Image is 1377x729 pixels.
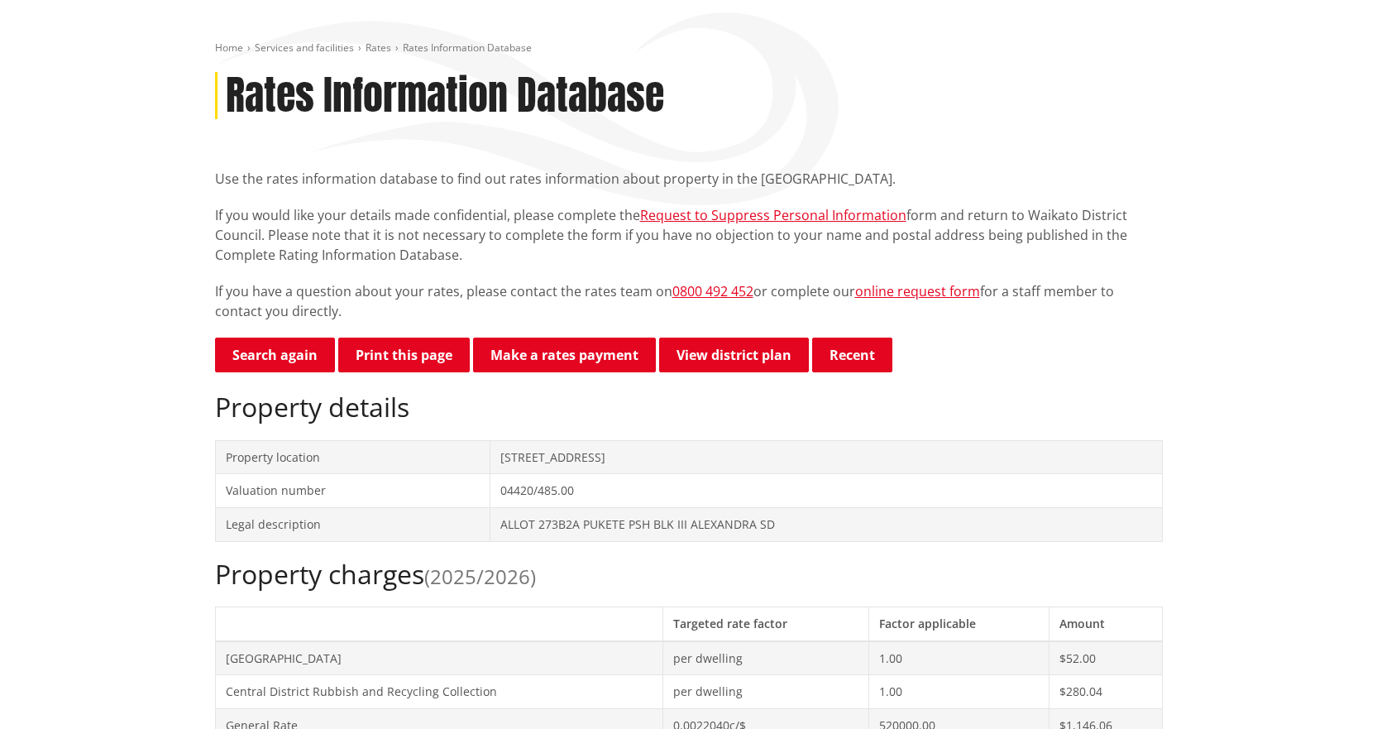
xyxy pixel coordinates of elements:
[869,641,1049,675] td: 1.00
[338,338,470,372] button: Print this page
[1301,659,1360,719] iframe: Messenger Launcher
[215,41,243,55] a: Home
[662,675,869,709] td: per dwelling
[490,507,1162,541] td: ALLOT 273B2A PUKETE PSH BLK III ALEXANDRA SD
[490,440,1162,474] td: [STREET_ADDRESS]
[1049,675,1162,709] td: $280.04
[226,72,664,120] h1: Rates Information Database
[215,205,1163,265] p: If you would like your details made confidential, please complete the form and return to Waikato ...
[662,641,869,675] td: per dwelling
[215,440,490,474] td: Property location
[812,338,892,372] button: Recent
[215,559,1163,590] h2: Property charges
[366,41,391,55] a: Rates
[403,41,532,55] span: Rates Information Database
[215,675,662,709] td: Central District Rubbish and Recycling Collection
[473,338,656,372] a: Make a rates payment
[424,563,536,590] span: (2025/2026)
[672,282,753,300] a: 0800 492 452
[255,41,354,55] a: Services and facilities
[640,206,906,224] a: Request to Suppress Personal Information
[659,338,809,372] a: View district plan
[1049,641,1162,675] td: $52.00
[215,474,490,508] td: Valuation number
[662,607,869,640] th: Targeted rate factor
[215,391,1163,423] h2: Property details
[855,282,980,300] a: online request form
[490,474,1162,508] td: 04420/485.00
[215,507,490,541] td: Legal description
[215,41,1163,55] nav: breadcrumb
[215,641,662,675] td: [GEOGRAPHIC_DATA]
[1049,607,1162,640] th: Amount
[869,675,1049,709] td: 1.00
[215,281,1163,321] p: If you have a question about your rates, please contact the rates team on or complete our for a s...
[215,169,1163,189] p: Use the rates information database to find out rates information about property in the [GEOGRAPHI...
[869,607,1049,640] th: Factor applicable
[215,338,335,372] a: Search again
